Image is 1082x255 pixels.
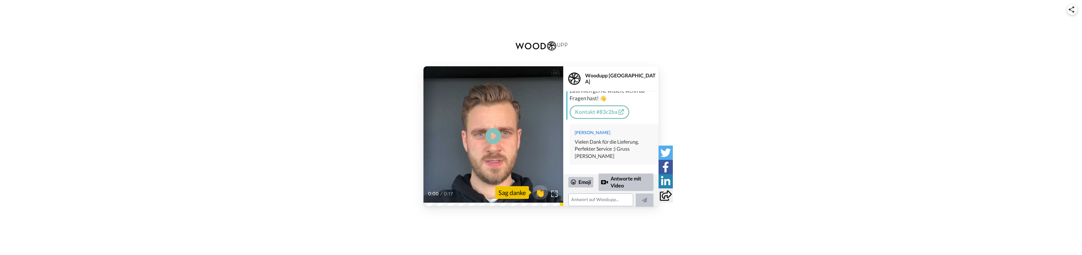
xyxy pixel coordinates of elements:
[570,105,629,119] a: Kontakt #83c2ba
[567,71,582,86] img: Profile Image
[575,138,653,160] div: Vielen Dank für die Lieferung. Perfekter Service :) Gruss [PERSON_NAME]
[532,187,548,198] span: 👏
[511,35,571,57] img: WoodUpp logo
[601,178,608,186] div: Reply by Video
[598,173,653,191] div: Antworte mit Video
[440,190,443,198] span: /
[551,191,558,197] img: Full screen
[585,72,658,84] div: Woodupp [GEOGRAPHIC_DATA]
[568,177,593,187] div: Emoji
[532,185,548,199] button: 👏
[575,129,653,136] div: [PERSON_NAME]
[551,70,559,76] div: CC
[1069,6,1074,13] img: ic_share.svg
[495,186,529,199] div: Sag danke
[428,190,439,198] span: 0:00
[444,190,455,198] span: 0:17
